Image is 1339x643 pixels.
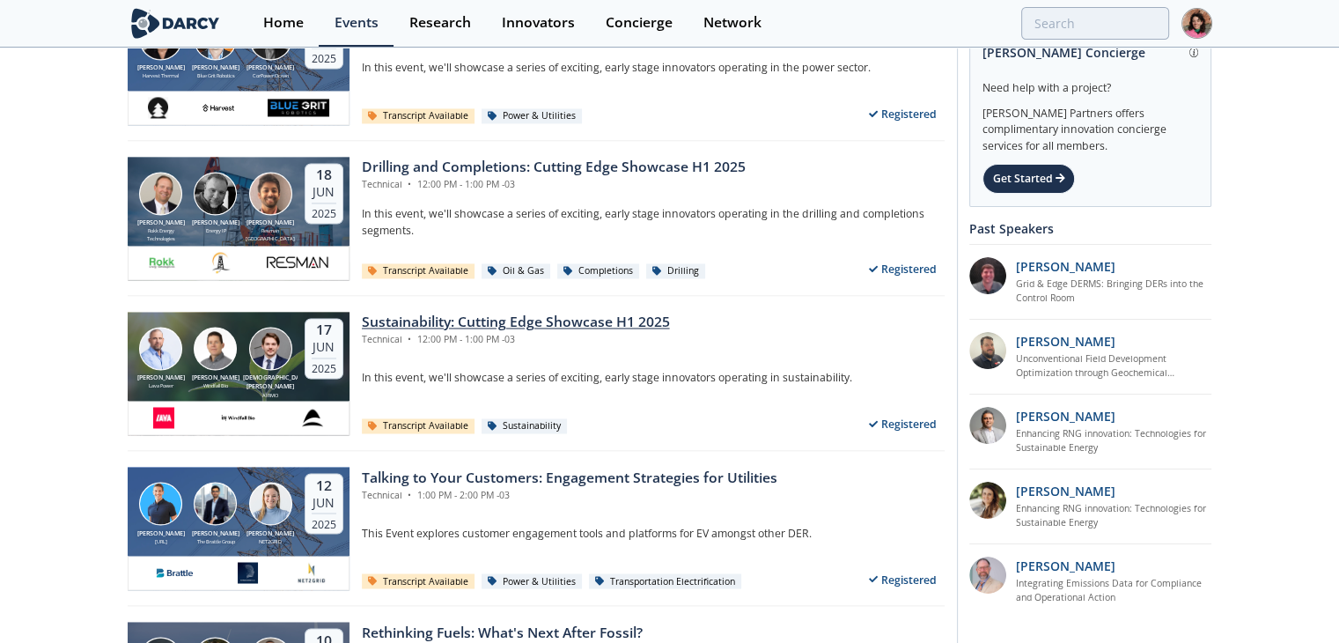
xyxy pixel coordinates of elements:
div: [PERSON_NAME] [243,528,298,538]
div: [PERSON_NAME] [134,218,188,228]
div: Lava Power [134,382,188,389]
div: NET2GRID [243,537,298,544]
div: Transcript Available [362,418,475,434]
div: [DEMOGRAPHIC_DATA][PERSON_NAME] [243,373,298,392]
div: CorPower Ocean [243,72,298,79]
p: [PERSON_NAME] [1016,557,1115,575]
img: accc9a8e-a9c1-4d58-ae37-132228efcf55 [969,257,1006,294]
img: 6c656e0f-7b93-4847-8ef3-3e40323d4709 [147,97,169,118]
img: Dan Themig [139,172,182,215]
div: Energy IP [188,227,243,234]
div: 2025 [312,203,336,220]
p: In this event, we'll showcase a series of exciting, early stage innovators operating in the drill... [362,206,945,239]
div: [PERSON_NAME] [188,528,243,538]
div: [PERSON_NAME] [134,63,188,73]
a: Steve Dawson [PERSON_NAME] [URL] Akhilesh Ramakrishnan [PERSON_NAME] The Brattle Group Emily Fish... [128,467,945,590]
div: Completions [557,263,640,279]
div: Oil & Gas [482,263,551,279]
img: 737ad19b-6c50-4cdf-92c7-29f5966a019e [969,482,1006,519]
img: ed2b4adb-f152-4947-b39b-7b15fa9ececc [969,557,1006,594]
img: 1649164870071-resman%20logo.png [267,252,328,273]
div: Network [703,16,761,30]
img: 9aae140f-fd41-481c-85e4-b4fe66dce6fe [237,562,259,583]
div: Sustainability [482,418,568,434]
div: Drilling [646,263,706,279]
a: Doron Tamir [PERSON_NAME] Lava Power Josh Silverman [PERSON_NAME] Windfall Bio Christian Burmeist... [128,312,945,435]
div: Harvest Thermal [134,72,188,79]
div: Registered [861,103,945,125]
div: Power & Utilities [482,108,583,124]
img: Profile [1181,8,1212,39]
span: • [405,333,415,345]
img: Steve Dawson [139,482,182,525]
p: [PERSON_NAME] [1016,332,1115,351]
img: Josh Silverman [194,327,237,370]
div: 2025 [312,358,336,375]
img: Emily Fisher [249,482,292,525]
div: Registered [861,413,945,435]
p: [PERSON_NAME] [1016,407,1115,425]
div: Transcript Available [362,573,475,589]
img: d137f56c-6b4a-47a9-924a-a240c48e401f [210,252,232,273]
img: Akhilesh Ramakrishnan [194,482,237,525]
div: Past Speakers [969,213,1211,244]
img: 7ece7721-0f41-49d6-bec1-f17b9f659af8 [202,97,235,118]
div: Jun [312,339,336,355]
div: Technical 12:00 PM - 1:00 PM -03 [362,178,746,192]
img: 2k2ez1SvSiOh3gKHmcgF [969,332,1006,369]
div: Home [263,16,304,30]
img: 1655146881083-Net2Grid.JPG [296,562,327,583]
div: The Brattle Group [188,537,243,544]
input: Advanced Search [1021,7,1169,40]
img: 1655224446716-descarga.png [150,562,199,583]
div: Transcript Available [362,108,475,124]
div: Concierge [606,16,673,30]
div: Research [409,16,471,30]
img: Partho Giri [249,172,292,215]
div: [PERSON_NAME] [188,63,243,73]
div: Technical 12:00 PM - 1:00 PM -03 [362,333,670,347]
div: Windfall Bio [188,382,243,389]
p: [PERSON_NAME] [1016,257,1115,276]
div: Jun [312,184,336,200]
div: [PERSON_NAME] [243,63,298,73]
img: Steve Wehrenberg [194,172,237,215]
div: Transcript Available [362,263,475,279]
p: In this event, we'll showcase a series of exciting, early stage innovators operating in sustainab... [362,370,945,386]
div: [URL] [134,537,188,544]
div: Drilling and Completions: Cutting Edge Showcase H1 2025 [362,157,746,178]
div: [PERSON_NAME] [243,218,298,228]
div: Get Started [982,164,1075,194]
span: • [405,178,415,190]
div: [PERSON_NAME] Concierge [982,37,1198,68]
img: 1fdb2308-3d70-46db-bc64-f6eabefcce4d [969,407,1006,444]
a: Enhancing RNG innovation: Technologies for Sustainable Energy [1016,427,1212,455]
div: 2025 [312,513,336,530]
div: Transportation Electrification [589,573,742,589]
div: Rethinking Fuels: What's Next After Fossil? [362,622,643,643]
p: This Event explores customer engagement tools and platforms for EV amongst other DER. [362,525,945,541]
img: Christian Burmeister [249,327,292,370]
div: [PERSON_NAME] Partners offers complimentary innovation concierge services for all members. [982,97,1198,155]
div: Rokk Energy Technologies [134,227,188,242]
div: Jun [312,494,336,510]
div: Power & Utilities [482,573,583,589]
div: Talking to Your Customers: Engagement Strategies for Utilities [362,467,777,488]
a: Unconventional Field Development Optimization through Geochemical Fingerprinting Technology [1016,352,1212,381]
div: Events [335,16,379,30]
p: In this event, we'll showcase a series of exciting, early stage innovators operating in the power... [362,60,945,76]
div: Registered [861,258,945,280]
div: 2025 [312,48,336,65]
div: Technical 1:00 PM - 2:00 PM -03 [362,488,777,502]
img: information.svg [1189,48,1199,57]
div: Resman [GEOGRAPHIC_DATA] [243,227,298,242]
div: [PERSON_NAME] [134,373,188,383]
div: [PERSON_NAME] [188,373,243,383]
div: 17 [312,321,336,339]
img: 90c0ad1b-d1c8-456f-a821-95cef8172a3b [302,407,324,428]
div: 12 [312,477,336,494]
img: logo-wide.svg [128,8,224,39]
div: Registered [861,568,945,590]
img: e4b475ac-cf79-4234-b3a6-b27d7e232d9c [268,97,329,118]
div: Blue Grit Robotics [188,72,243,79]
